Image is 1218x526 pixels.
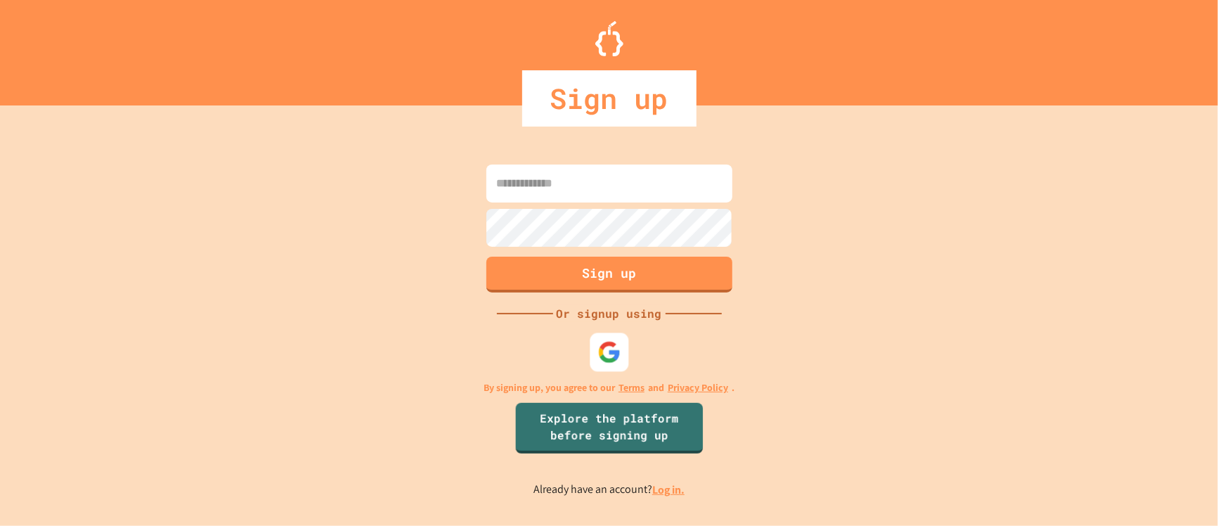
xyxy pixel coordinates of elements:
img: google-icon.svg [597,340,621,364]
a: Log in. [652,482,685,497]
p: Already have an account? [533,481,685,499]
button: Sign up [486,257,732,293]
div: Sign up [522,70,697,127]
a: Terms [618,380,644,395]
p: By signing up, you agree to our and . [484,380,734,395]
img: Logo.svg [595,21,623,56]
a: Explore the platform before signing up [515,403,702,454]
a: Privacy Policy [668,380,728,395]
div: Or signup using [553,305,666,322]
